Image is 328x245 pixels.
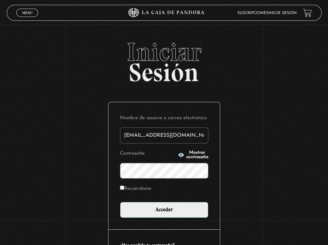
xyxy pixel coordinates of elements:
[237,11,268,15] a: Suscripciones
[7,39,322,65] span: Iniciar
[120,186,124,190] input: Recuérdame
[178,150,208,159] button: Mostrar contraseña
[303,9,312,17] a: View your shopping cart
[7,39,322,80] h2: Sesión
[120,184,151,193] label: Recuérdame
[120,114,208,122] label: Nombre de usuario o correo electrónico
[20,16,35,21] span: Cerrar
[186,150,208,159] span: Mostrar contraseña
[120,202,208,218] input: Acceder
[120,149,176,158] label: Contraseña
[22,11,33,15] span: Menu
[268,11,297,15] a: Inicie sesión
